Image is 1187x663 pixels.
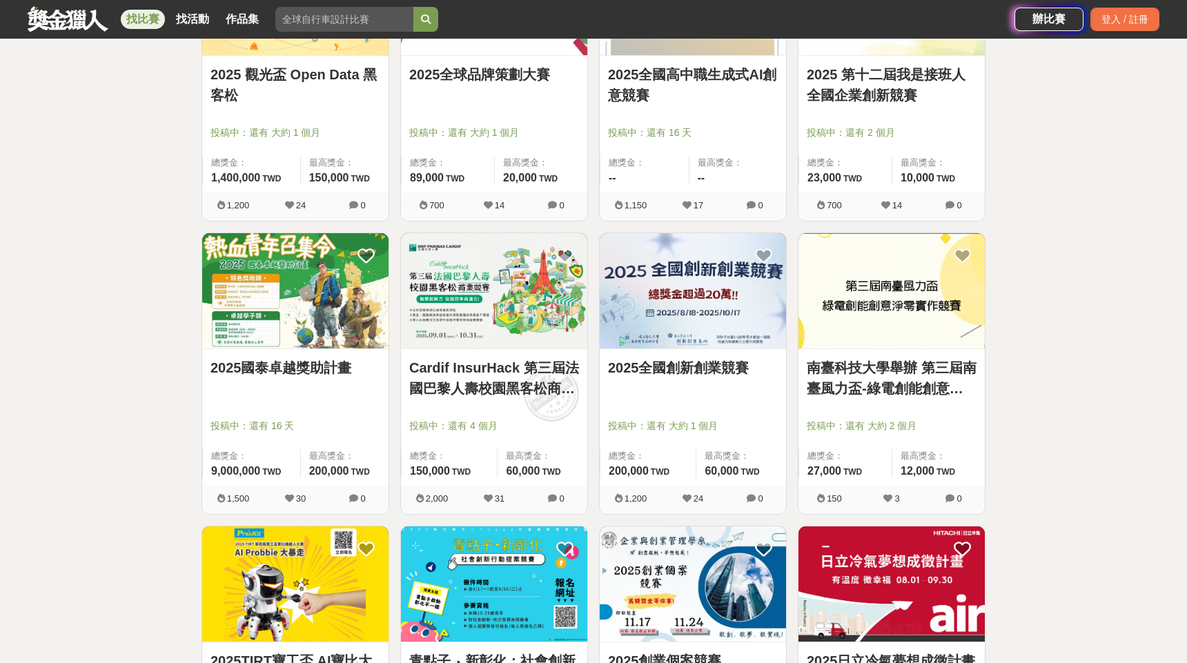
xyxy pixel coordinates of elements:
[694,200,703,210] span: 17
[740,467,759,477] span: TWD
[170,10,215,29] a: 找活動
[211,156,292,170] span: 總獎金：
[227,200,250,210] span: 1,200
[651,467,669,477] span: TWD
[410,449,489,463] span: 總獎金：
[275,7,413,32] input: 全球自行車設計比賽
[807,465,841,477] span: 27,000
[698,156,778,170] span: 最高獎金：
[625,493,647,504] span: 1,200
[807,419,977,433] span: 投稿中：還有 大約 2 個月
[202,526,389,642] img: Cover Image
[798,526,985,642] img: Cover Image
[410,465,450,477] span: 150,000
[211,449,292,463] span: 總獎金：
[892,200,902,210] span: 14
[608,64,778,106] a: 2025全國高中職生成式AI創意競賽
[506,449,579,463] span: 最高獎金：
[957,493,961,504] span: 0
[1090,8,1159,31] div: 登入 / 註冊
[936,174,955,184] span: TWD
[262,174,281,184] span: TWD
[309,156,380,170] span: 最高獎金：
[559,200,564,210] span: 0
[609,465,649,477] span: 200,000
[901,172,934,184] span: 10,000
[901,465,934,477] span: 12,000
[957,200,961,210] span: 0
[600,233,786,349] a: Cover Image
[1014,8,1083,31] a: 辦比賽
[901,156,977,170] span: 最高獎金：
[609,172,616,184] span: --
[296,200,306,210] span: 24
[807,156,883,170] span: 總獎金：
[446,174,464,184] span: TWD
[409,419,579,433] span: 投稿中：還有 4 個月
[758,493,763,504] span: 0
[202,233,389,348] img: Cover Image
[625,200,647,210] span: 1,150
[227,493,250,504] span: 1,500
[309,465,349,477] span: 200,000
[807,126,977,140] span: 投稿中：還有 2 個月
[843,174,862,184] span: TWD
[827,493,842,504] span: 150
[608,126,778,140] span: 投稿中：還有 16 天
[600,526,786,642] img: Cover Image
[360,493,365,504] span: 0
[539,174,558,184] span: TWD
[410,156,486,170] span: 總獎金：
[495,200,504,210] span: 14
[210,357,380,378] a: 2025國泰卓越獎助計畫
[609,449,687,463] span: 總獎金：
[600,233,786,348] img: Cover Image
[426,493,449,504] span: 2,000
[309,172,349,184] span: 150,000
[429,200,444,210] span: 700
[210,419,380,433] span: 投稿中：還有 16 天
[608,419,778,433] span: 投稿中：還有 大約 1 個月
[121,10,165,29] a: 找比賽
[262,467,281,477] span: TWD
[843,467,862,477] span: TWD
[351,174,370,184] span: TWD
[798,233,985,349] a: Cover Image
[609,156,680,170] span: 總獎金：
[296,493,306,504] span: 30
[309,449,380,463] span: 最高獎金：
[542,467,560,477] span: TWD
[210,126,380,140] span: 投稿中：還有 大約 1 個月
[698,172,705,184] span: --
[401,233,587,349] a: Cover Image
[705,449,778,463] span: 最高獎金：
[220,10,264,29] a: 作品集
[409,357,579,399] a: Cardif InsurHack 第三屆法國巴黎人壽校園黑客松商業競賽
[936,467,955,477] span: TWD
[410,172,444,184] span: 89,000
[694,493,703,504] span: 24
[211,172,260,184] span: 1,400,000
[894,493,899,504] span: 3
[798,233,985,348] img: Cover Image
[409,126,579,140] span: 投稿中：還有 大約 1 個月
[758,200,763,210] span: 0
[503,156,579,170] span: 最高獎金：
[807,64,977,106] a: 2025 第十二屆我是接班人全國企業創新競賽
[210,64,380,106] a: 2025 觀光盃 Open Data 黑客松
[608,357,778,378] a: 2025全國創新創業競賽
[495,493,504,504] span: 31
[360,200,365,210] span: 0
[807,449,883,463] span: 總獎金：
[409,64,579,85] a: 2025全球品牌策劃大賽
[503,172,537,184] span: 20,000
[202,233,389,349] a: Cover Image
[211,465,260,477] span: 9,000,000
[401,526,587,642] img: Cover Image
[827,200,842,210] span: 700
